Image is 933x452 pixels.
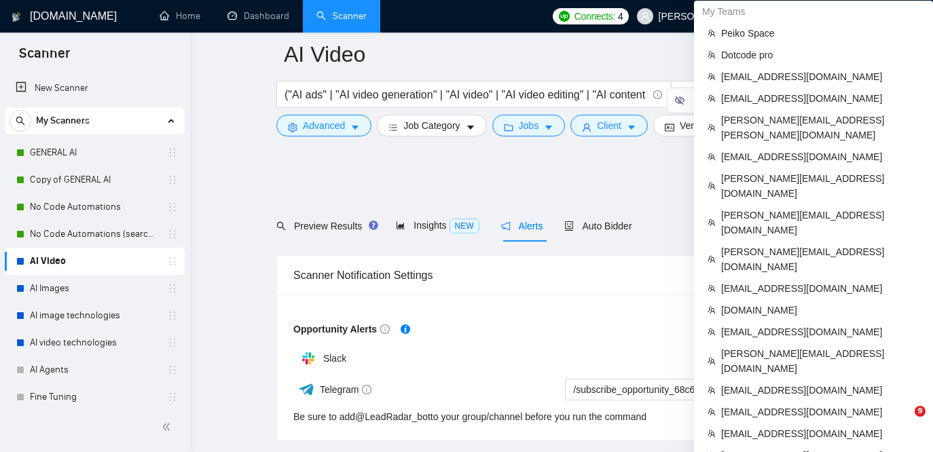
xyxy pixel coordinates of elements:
a: New Scanner [16,75,174,102]
span: bars [388,122,398,132]
span: Job Category [403,118,460,133]
span: idcard [665,122,674,132]
span: info-circle [362,385,371,394]
span: [EMAIL_ADDRESS][DOMAIN_NAME] [721,383,919,398]
span: holder [167,202,178,212]
span: [EMAIL_ADDRESS][DOMAIN_NAME] [721,281,919,296]
a: AI Video [30,248,159,275]
a: GENERAL AI [30,139,159,166]
span: holder [167,283,178,294]
span: Alerts [501,221,543,231]
img: ww3wtPAAAAAElFTkSuQmCC [298,381,315,398]
img: upwork-logo.png [559,11,570,22]
iframe: Intercom live chat [887,406,919,438]
span: caret-down [466,122,475,132]
a: searchScanner [316,10,367,22]
span: user [582,122,591,132]
span: Insights [396,220,479,231]
span: [PERSON_NAME][EMAIL_ADDRESS][DOMAIN_NAME] [721,244,919,274]
span: team [708,182,716,190]
span: holder [167,364,178,375]
div: My Teams [694,1,933,22]
span: caret-down [627,122,636,132]
span: double-left [162,420,175,434]
span: search [10,116,31,126]
span: Vendor [680,118,710,133]
span: team [708,124,716,132]
button: idcardVendorcaret-down [653,115,736,136]
span: [DOMAIN_NAME] [721,303,919,318]
input: Scanner name... [284,37,819,71]
a: AI Agents [30,356,159,383]
button: barsJob Categorycaret-down [377,115,486,136]
div: Scanner Notification Settings [293,256,830,295]
a: AI image technologies [30,302,159,329]
li: New Scanner [5,75,185,102]
span: holder [167,256,178,267]
span: Auto Bidder [564,221,632,231]
div: Be sure to add to your group/channel before you run the command [293,409,646,424]
span: Client [597,118,621,133]
span: team [708,284,716,293]
span: Peiko Space [721,26,919,41]
span: Telegram [320,384,372,395]
a: dashboardDashboard [227,10,289,22]
span: Preview Results [276,221,374,231]
span: team [708,51,716,59]
span: [EMAIL_ADDRESS][DOMAIN_NAME] [721,69,919,84]
span: holder [167,147,178,158]
span: My Scanners [36,107,90,134]
span: team [708,73,716,81]
span: notification [501,221,511,231]
span: info-circle [653,90,662,99]
span: setting [288,122,297,132]
span: holder [167,174,178,185]
span: Jobs [519,118,539,133]
button: search [10,110,31,132]
span: team [708,386,716,394]
span: team [708,408,716,416]
img: hpQkSZIkSZIkSZIkSZIkSZIkSZIkSZIkSZIkSZIkSZIkSZIkSZIkSZIkSZIkSZIkSZIkSZIkSZIkSZIkSZIkSZIkSZIkSZIkS... [295,345,322,372]
a: No Code Automations (search only in Titles) [30,221,159,248]
a: No Code Automations [30,193,159,221]
button: userClientcaret-down [570,115,648,136]
span: team [708,219,716,227]
span: Dotcode pro [721,48,919,62]
span: team [708,94,716,102]
span: holder [167,310,178,321]
span: team [708,306,716,314]
button: folderJobscaret-down [492,115,566,136]
a: AI Images [30,275,159,302]
span: [EMAIL_ADDRESS][DOMAIN_NAME] [721,426,919,441]
span: [EMAIL_ADDRESS][DOMAIN_NAME] [721,324,919,339]
input: Search Freelance Jobs... [285,86,647,103]
a: @LeadRadar_bot [355,411,431,422]
span: robot [564,221,574,231]
span: team [708,357,716,365]
span: [PERSON_NAME][EMAIL_ADDRESS][DOMAIN_NAME] [721,208,919,238]
span: [PERSON_NAME][EMAIL_ADDRESS][DOMAIN_NAME] [721,346,919,376]
div: Tooltip anchor [367,219,380,231]
span: NEW [450,219,479,233]
div: Tooltip anchor [399,323,411,335]
span: area-chart [396,221,405,230]
span: caret-down [544,122,553,132]
img: logo [12,6,21,28]
button: settingAdvancedcaret-down [276,115,371,136]
span: [PERSON_NAME][EMAIL_ADDRESS][DOMAIN_NAME] [721,171,919,201]
span: team [708,328,716,336]
span: [EMAIL_ADDRESS][DOMAIN_NAME] [721,149,919,164]
a: homeHome [160,10,200,22]
span: team [708,255,716,263]
a: Copy of GENERAL AI [30,166,159,193]
span: user [640,12,650,21]
span: holder [167,229,178,240]
span: holder [167,337,178,348]
span: caret-down [350,122,360,132]
span: [EMAIL_ADDRESS][DOMAIN_NAME] [721,404,919,419]
span: Advanced [303,118,345,133]
span: Connects: [574,9,615,24]
span: team [708,430,716,438]
span: team [708,153,716,161]
a: AI video technologies [30,329,159,356]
